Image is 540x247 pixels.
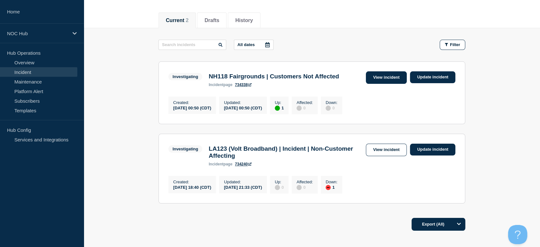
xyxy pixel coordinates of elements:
span: incident [209,83,223,87]
a: Update incident [410,144,455,155]
span: Investigating [168,145,202,153]
div: disabled [297,185,302,190]
div: [DATE] 00:50 (CDT) [224,105,262,110]
span: incident [209,162,223,166]
span: 2 [186,18,189,23]
div: disabled [326,106,331,111]
div: 0 [297,184,313,190]
p: Affected : [297,179,313,184]
p: Affected : [297,100,313,105]
p: Updated : [224,179,262,184]
a: 734240 [235,162,251,166]
span: Investigating [168,73,202,80]
button: Current 2 [166,18,189,23]
button: All dates [234,40,274,50]
div: [DATE] 21:33 (CDT) [224,184,262,190]
a: View incident [366,144,407,156]
p: Created : [173,179,211,184]
a: Update incident [410,71,455,83]
p: Up : [275,179,284,184]
p: Created : [173,100,211,105]
p: NOC Hub [7,31,68,36]
span: Filter [450,42,460,47]
a: 734338 [235,83,251,87]
button: Export (All) [412,218,465,231]
div: 0 [275,184,284,190]
button: Filter [440,40,465,50]
div: down [326,185,331,190]
div: [DATE] 00:50 (CDT) [173,105,211,110]
p: Up : [275,100,284,105]
div: [DATE] 18:40 (CDT) [173,184,211,190]
p: Down : [326,179,337,184]
p: All dates [237,42,255,47]
iframe: Help Scout Beacon - Open [508,225,527,244]
div: 0 [326,105,337,111]
p: Down : [326,100,337,105]
div: 1 [326,184,337,190]
div: disabled [297,106,302,111]
button: Drafts [204,18,219,23]
p: page [209,162,232,166]
button: History [235,18,253,23]
div: 1 [275,105,284,111]
button: Options [452,218,465,231]
p: Updated : [224,100,262,105]
div: disabled [275,185,280,190]
p: page [209,83,232,87]
input: Search incidents [158,40,226,50]
div: up [275,106,280,111]
a: View incident [366,71,407,84]
div: 0 [297,105,313,111]
h3: NH118 Fairgrounds | Customers Not Affected [209,73,339,80]
h3: LA123 (Volt Broadband) | Incident | Non-Customer Affecting [209,145,362,159]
